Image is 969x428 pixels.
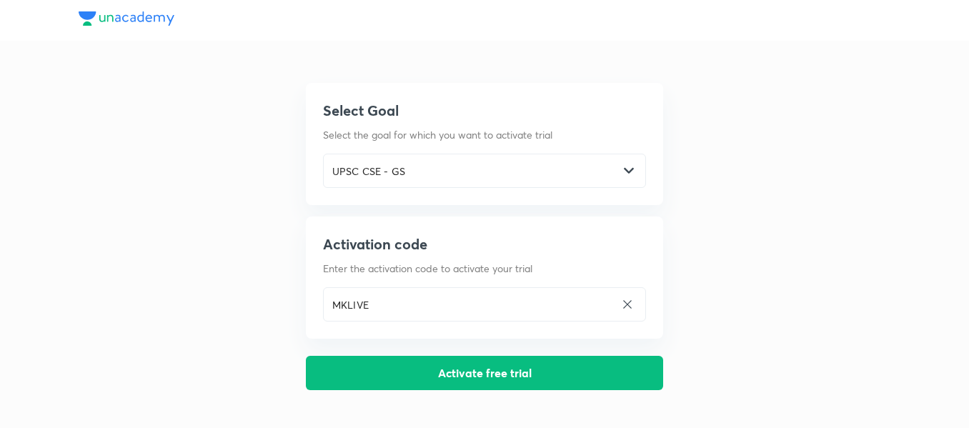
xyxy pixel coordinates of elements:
a: Unacademy [79,11,174,29]
input: Select goal [324,156,618,186]
input: Enter activation code [324,290,615,319]
img: - [624,166,634,176]
button: Activate free trial [306,356,663,390]
h5: Activation code [323,234,646,255]
img: Unacademy [79,11,174,26]
p: Enter the activation code to activate your trial [323,261,646,276]
p: Select the goal for which you want to activate trial [323,127,646,142]
h5: Select Goal [323,100,646,121]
